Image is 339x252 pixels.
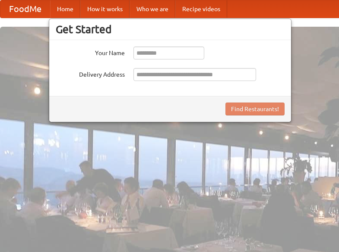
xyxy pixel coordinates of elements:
[56,47,125,57] label: Your Name
[56,23,285,36] h3: Get Started
[225,103,285,115] button: Find Restaurants!
[50,0,80,18] a: Home
[130,0,175,18] a: Who we are
[80,0,130,18] a: How it works
[175,0,227,18] a: Recipe videos
[56,68,125,79] label: Delivery Address
[0,0,50,18] a: FoodMe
